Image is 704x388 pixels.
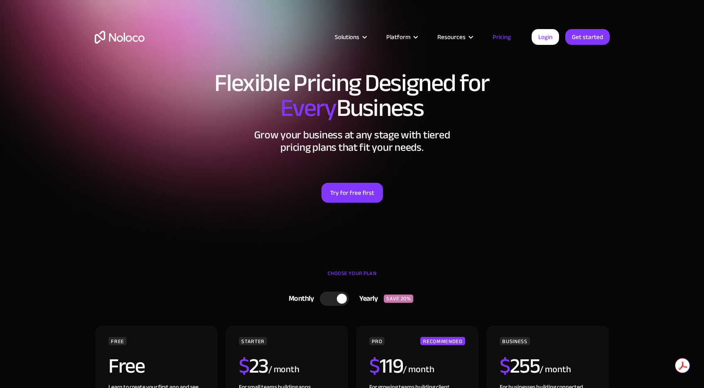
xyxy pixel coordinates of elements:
[108,337,127,345] div: FREE
[268,363,299,376] div: / month
[95,31,145,44] a: home
[278,292,320,305] div: Monthly
[376,32,427,42] div: Platform
[500,346,510,386] span: $
[108,356,145,376] h2: Free
[403,363,434,376] div: / month
[95,267,610,288] div: CHOOSE YOUR PLAN
[565,29,610,45] a: Get started
[540,363,571,376] div: / month
[532,29,559,45] a: Login
[239,337,267,345] div: STARTER
[386,32,410,42] div: Platform
[239,346,249,386] span: $
[321,183,383,203] a: Try for free first
[437,32,466,42] div: Resources
[427,32,482,42] div: Resources
[95,71,610,120] h1: Flexible Pricing Designed for Business
[369,356,403,376] h2: 119
[482,32,521,42] a: Pricing
[384,295,413,303] div: SAVE 20%
[420,337,465,345] div: RECOMMENDED
[369,337,385,345] div: PRO
[324,32,376,42] div: Solutions
[500,356,540,376] h2: 255
[280,85,336,131] span: Every
[239,356,268,376] h2: 23
[500,337,530,345] div: BUSINESS
[335,32,359,42] div: Solutions
[349,292,384,305] div: Yearly
[95,129,610,154] h2: Grow your business at any stage with tiered pricing plans that fit your needs.
[369,346,380,386] span: $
